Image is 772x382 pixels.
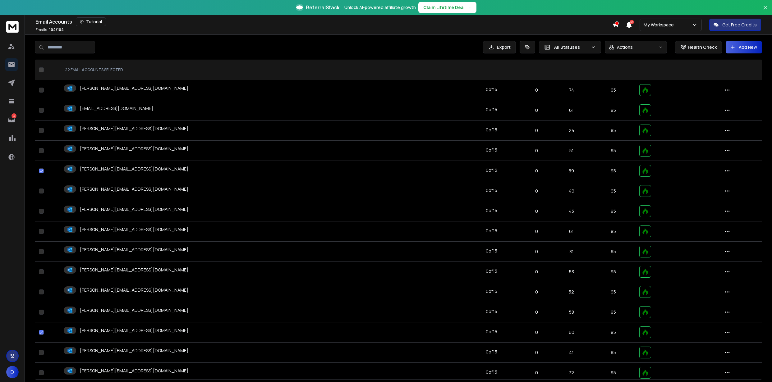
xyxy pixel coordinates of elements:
[486,207,497,214] div: 0 of 15
[591,141,635,161] td: 95
[591,201,635,221] td: 95
[80,146,188,152] p: [PERSON_NAME][EMAIL_ADDRESS][DOMAIN_NAME]
[591,242,635,262] td: 95
[486,288,497,294] div: 0 of 15
[591,221,635,242] td: 95
[630,20,634,24] span: 50
[525,248,548,255] p: 0
[525,168,548,174] p: 0
[80,307,188,313] p: [PERSON_NAME][EMAIL_ADDRESS][DOMAIN_NAME]
[552,343,591,363] td: 41
[644,22,676,28] p: My Workspace
[76,17,106,26] button: Tutorial
[49,27,64,32] span: 104 / 104
[552,262,591,282] td: 53
[726,41,762,53] button: Add New
[591,100,635,121] td: 95
[761,4,770,19] button: Close banner
[486,248,497,254] div: 0 of 15
[35,27,64,32] p: Emails :
[525,370,548,376] p: 0
[486,329,497,335] div: 0 of 15
[552,100,591,121] td: 61
[552,161,591,181] td: 59
[486,107,497,113] div: 0 of 15
[591,282,635,302] td: 95
[486,308,497,315] div: 0 of 15
[554,44,588,50] p: All Statuses
[591,181,635,201] td: 95
[483,41,516,53] button: Export
[525,329,548,335] p: 0
[525,107,548,113] p: 0
[344,4,416,11] p: Unlock AI-powered affiliate growth
[486,349,497,355] div: 0 of 15
[486,228,497,234] div: 0 of 15
[65,67,457,72] div: 22 EMAIL ACCOUNTS SELECTED
[80,166,188,172] p: [PERSON_NAME][EMAIL_ADDRESS][DOMAIN_NAME]
[80,267,188,273] p: [PERSON_NAME][EMAIL_ADDRESS][DOMAIN_NAME]
[525,148,548,154] p: 0
[80,226,188,233] p: [PERSON_NAME][EMAIL_ADDRESS][DOMAIN_NAME]
[525,208,548,214] p: 0
[552,201,591,221] td: 43
[525,349,548,356] p: 0
[525,289,548,295] p: 0
[552,302,591,322] td: 58
[591,161,635,181] td: 95
[525,309,548,315] p: 0
[6,366,19,378] button: D
[80,327,188,334] p: [PERSON_NAME][EMAIL_ADDRESS][DOMAIN_NAME]
[552,80,591,100] td: 74
[552,181,591,201] td: 49
[5,113,18,126] a: 3
[591,80,635,100] td: 95
[525,228,548,234] p: 0
[525,87,548,93] p: 0
[525,269,548,275] p: 0
[617,44,633,50] p: Actions
[80,368,188,374] p: [PERSON_NAME][EMAIL_ADDRESS][DOMAIN_NAME]
[591,262,635,282] td: 95
[80,186,188,192] p: [PERSON_NAME][EMAIL_ADDRESS][DOMAIN_NAME]
[552,282,591,302] td: 52
[552,242,591,262] td: 81
[525,127,548,134] p: 0
[80,348,188,354] p: [PERSON_NAME][EMAIL_ADDRESS][DOMAIN_NAME]
[486,187,497,193] div: 0 of 15
[35,17,612,26] div: Email Accounts
[80,105,153,111] p: [EMAIL_ADDRESS][DOMAIN_NAME]
[591,121,635,141] td: 95
[591,343,635,363] td: 95
[486,268,497,274] div: 0 of 15
[525,188,548,194] p: 0
[591,302,635,322] td: 95
[552,322,591,343] td: 60
[688,44,717,50] p: Health Check
[80,287,188,293] p: [PERSON_NAME][EMAIL_ADDRESS][DOMAIN_NAME]
[591,322,635,343] td: 95
[486,167,497,173] div: 0 of 15
[418,2,476,13] button: Claim Lifetime Deal→
[486,147,497,153] div: 0 of 15
[675,41,722,53] button: Health Check
[467,4,471,11] span: →
[552,221,591,242] td: 61
[722,22,757,28] p: Get Free Credits
[709,19,761,31] button: Get Free Credits
[80,125,188,132] p: [PERSON_NAME][EMAIL_ADDRESS][DOMAIN_NAME]
[11,113,16,118] p: 3
[486,86,497,93] div: 0 of 15
[486,127,497,133] div: 0 of 15
[80,206,188,212] p: [PERSON_NAME][EMAIL_ADDRESS][DOMAIN_NAME]
[306,4,339,11] span: ReferralStack
[552,141,591,161] td: 51
[486,369,497,375] div: 0 of 15
[80,247,188,253] p: [PERSON_NAME][EMAIL_ADDRESS][DOMAIN_NAME]
[552,121,591,141] td: 24
[80,85,188,91] p: [PERSON_NAME][EMAIL_ADDRESS][DOMAIN_NAME]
